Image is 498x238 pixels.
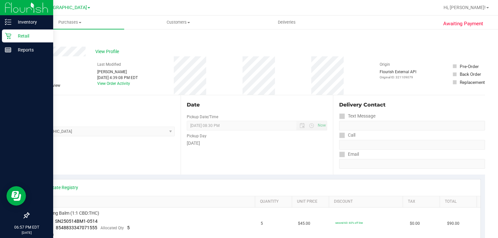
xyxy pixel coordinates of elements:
span: $0.00 [410,221,420,227]
p: Inventory [11,18,50,26]
span: 5 [127,225,130,230]
a: Customers [124,16,233,29]
div: Date [187,101,327,109]
a: View State Registry [39,184,78,191]
a: Total [445,199,474,204]
label: Email [339,150,359,159]
span: SN250514BM1-0514 [55,219,98,224]
inline-svg: Inventory [5,19,11,25]
span: Awaiting Payment [443,20,483,28]
span: 5 [261,221,263,227]
a: SKU [38,199,253,204]
span: Deliveries [269,19,304,25]
a: View Order Activity [97,81,130,86]
p: Retail [11,32,50,40]
label: Pickup Date/Time [187,114,218,120]
p: Reports [11,46,50,54]
input: Format: (999) 999-9999 [339,121,485,130]
span: Purchases [16,19,124,25]
p: Original ID: 321109079 [380,75,416,80]
p: [DATE] [3,230,50,235]
span: [GEOGRAPHIC_DATA] [42,5,87,10]
div: Flourish External API [380,69,416,80]
input: Format: (999) 999-9999 [339,140,485,150]
span: Allocated Qty [101,226,124,230]
span: 8548833347071555 [56,225,97,230]
iframe: Resource center [6,186,26,206]
div: Replacement [460,79,485,85]
a: Deliveries [233,16,341,29]
div: [PERSON_NAME] [97,69,138,75]
div: Back Order [460,71,481,77]
div: Delivery Contact [339,101,485,109]
div: [DATE] [187,140,327,147]
span: View Profile [95,48,121,55]
span: Hi, [PERSON_NAME]! [444,5,486,10]
span: Customers [124,19,232,25]
span: FX 300mg Balm (1:1 CBD:THC) [37,210,99,216]
inline-svg: Retail [5,33,11,39]
inline-svg: Reports [5,47,11,53]
p: 06:57 PM EDT [3,224,50,230]
a: Discount [334,199,400,204]
label: Text Message [339,111,375,121]
label: Last Modified [97,62,121,67]
label: Call [339,130,355,140]
label: Origin [380,62,390,67]
a: Purchases [16,16,124,29]
label: Pickup Day [187,133,207,139]
div: [DATE] 4:39:08 PM EDT [97,75,138,81]
a: Quantity [260,199,289,204]
span: $45.00 [298,221,310,227]
span: $90.00 [447,221,459,227]
a: Tax [408,199,437,204]
div: Pre-Order [460,63,479,70]
span: second-60: 60% off line [335,221,363,224]
div: Location [29,101,175,109]
a: Unit Price [297,199,326,204]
